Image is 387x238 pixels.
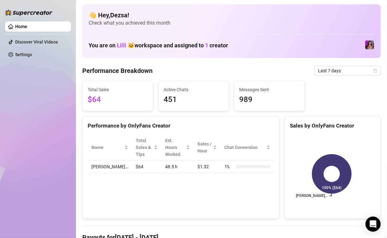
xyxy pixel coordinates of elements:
[88,94,148,106] span: $64
[136,137,153,158] span: Total Sales & Tips
[89,42,228,49] h1: You are on workspace and assigned to creator
[240,94,300,106] span: 989
[89,20,374,27] span: Check what you achieved this month
[161,161,194,173] td: 48.5 h
[82,66,153,75] h4: Performance Breakdown
[5,9,53,16] img: logo-BBDzfeDw.svg
[15,24,27,29] a: Home
[240,86,300,93] span: Messages Sent
[132,134,161,161] th: Total Sales & Tips
[205,42,208,49] span: 1
[365,217,381,232] div: Open Intercom Messenger
[197,140,212,154] span: Sales / Hour
[194,161,221,173] td: $1.32
[88,134,132,161] th: Name
[165,137,185,158] div: Est. Hours Worked
[290,122,375,130] div: Sales by OnlyFans Creator
[132,161,161,173] td: $64
[88,122,274,130] div: Performance by OnlyFans Creator
[296,193,328,198] text: [PERSON_NAME]…
[318,66,377,75] span: Last 7 days
[88,86,148,93] span: Total Sales
[224,163,234,170] span: 1 %
[89,11,374,20] h4: 👋 Hey, Dezsa !
[221,134,274,161] th: Chat Conversion
[373,69,377,73] span: calendar
[224,144,265,151] span: Chat Conversion
[88,161,132,173] td: [PERSON_NAME]…
[91,144,123,151] span: Name
[15,39,58,45] a: Discover Viral Videos
[117,42,134,49] span: Lilli 🐱
[194,134,221,161] th: Sales / Hour
[365,40,374,49] img: allison
[164,94,224,106] span: 451
[164,86,224,93] span: Active Chats
[15,52,32,57] a: Settings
